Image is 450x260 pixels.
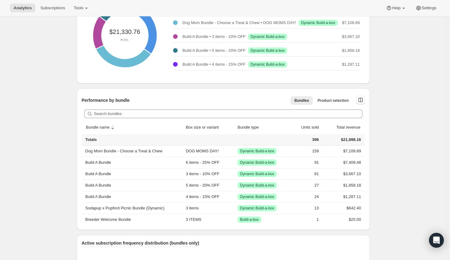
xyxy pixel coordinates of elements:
[183,20,296,26] p: Dog Mom Bundle - Choose a Treat & Chew • DOG MOMS DAY!
[82,202,184,214] th: Sodapup x Pupford Picnic Bundle (Dynamic)
[82,214,184,225] th: Breeder Welcome Bundle
[321,191,365,202] td: $1,287.11
[240,160,274,165] span: Dynamic Build-a-box
[342,20,360,26] p: $7,108.89
[184,214,236,225] td: 3 ITEMS
[287,214,321,225] td: 1
[342,61,360,68] p: $1,287.11
[10,4,35,12] button: Analytics
[183,34,246,40] p: Build A Bundle • 3 items - 10% OFF
[287,168,321,180] td: 81
[294,122,320,133] button: Units sold
[240,217,259,222] span: Build-a-box
[287,191,321,202] td: 24
[240,206,274,211] span: Dynamic Build-a-box
[184,168,236,180] td: 3 items - 10% OFF
[82,241,169,246] span: Active subscription frequency distribution
[14,6,32,10] span: Analytics
[240,149,274,154] span: Dynamic Build-a-box
[184,146,236,157] td: DOG MOMS DAY!
[301,20,335,25] span: Dynamic Build-a-box
[37,4,69,12] button: Subscriptions
[70,4,93,12] button: Tools
[422,6,436,10] span: Settings
[321,146,365,157] td: $7,108.89
[184,157,236,168] td: 6 items - 25% OFF
[82,146,184,157] th: Dog Mom Bundle - Choose a Treat & Chew
[392,6,400,10] span: Help
[82,134,184,146] th: Totals
[250,48,285,53] span: Dynamic Build-a-box
[240,183,274,188] span: Dynamic Build-a-box
[321,180,365,191] td: $1,858.18
[321,157,365,168] td: $7,409.48
[382,4,410,12] button: Help
[318,98,349,103] span: Product selection
[287,157,321,168] td: 91
[342,34,360,40] p: $3,667.10
[184,202,236,214] td: 3 items
[85,122,117,133] button: sort ascending byBundle name
[82,180,184,191] th: Build A Bundle
[321,134,365,146] td: $21,998.16
[429,233,444,248] div: Open Intercom Messenger
[294,98,309,103] span: Bundles
[40,6,65,10] span: Subscriptions
[287,202,321,214] td: 13
[82,168,184,180] th: Build A Bundle
[287,180,321,191] td: 27
[250,62,285,67] span: Dynamic Build-a-box
[412,4,440,12] button: Settings
[250,34,285,39] span: Dynamic Build-a-box
[183,61,246,68] p: Build A Bundle • 4 items - 15% OFF
[287,134,321,146] td: 396
[184,191,236,202] td: 4 items - 15% OFF
[329,122,361,133] button: Total revenue
[321,214,365,225] td: $25.00
[342,47,360,54] p: $1,858.18
[170,241,199,246] span: (bundles only)
[82,191,184,202] th: Build A Bundle
[240,171,274,176] span: Dynamic Build-a-box
[321,202,365,214] td: $642.40
[240,194,274,199] span: Dynamic Build-a-box
[184,180,236,191] td: 5 items - 20% OFF
[94,109,362,118] input: Search bundles
[82,97,130,103] p: Performance by bundle
[82,157,184,168] th: Build A Bundle
[321,168,365,180] td: $3,667.10
[237,122,266,133] button: Bundle type
[185,122,226,133] button: Box size or variant
[74,6,83,10] span: Tools
[287,146,321,157] td: 159
[183,47,246,54] p: Build A Bundle • 5 items - 20% OFF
